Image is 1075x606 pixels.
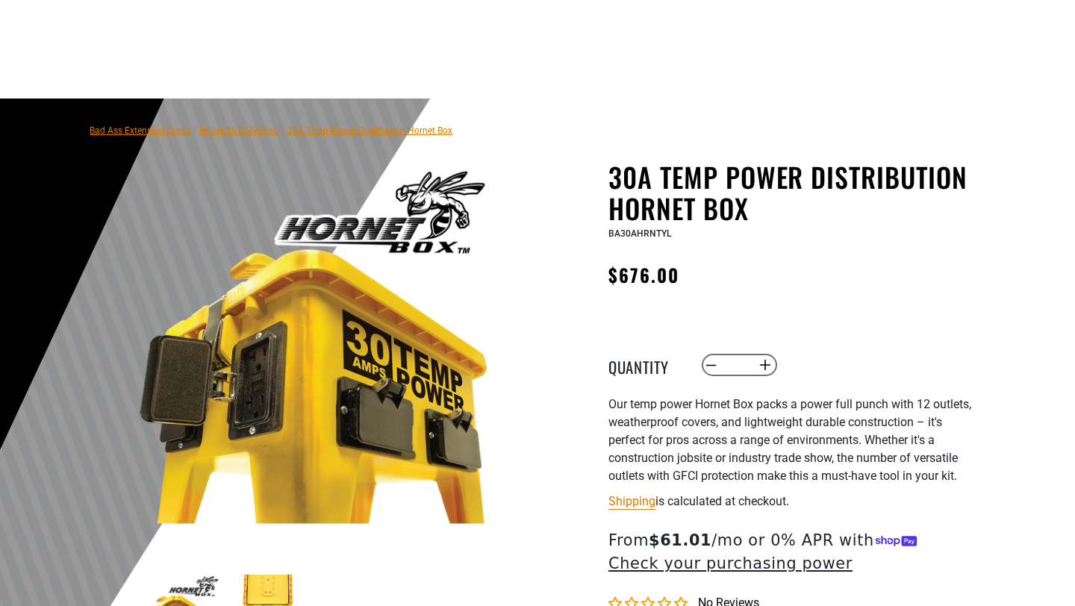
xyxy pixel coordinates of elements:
[608,161,974,224] h1: 30A Temp Power Distribution Hornet Box
[608,494,655,508] a: Shipping
[608,397,971,483] span: Our temp power Hornet Box packs a power full punch with 12 outlets, weatherproof covers, and ligh...
[608,491,974,511] div: is calculated at checkout.
[287,125,452,136] span: 30A Temp Power Distribution Hornet Box
[193,125,196,136] span: ›
[90,125,190,136] a: Bad Ass Extension Cords
[608,228,671,239] span: BA30AHRNTYL
[199,125,278,136] a: Return to Collection
[281,125,284,136] span: ›
[608,355,683,375] label: Quantity
[608,261,680,288] span: $676.00
[90,121,452,139] nav: breadcrumbs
